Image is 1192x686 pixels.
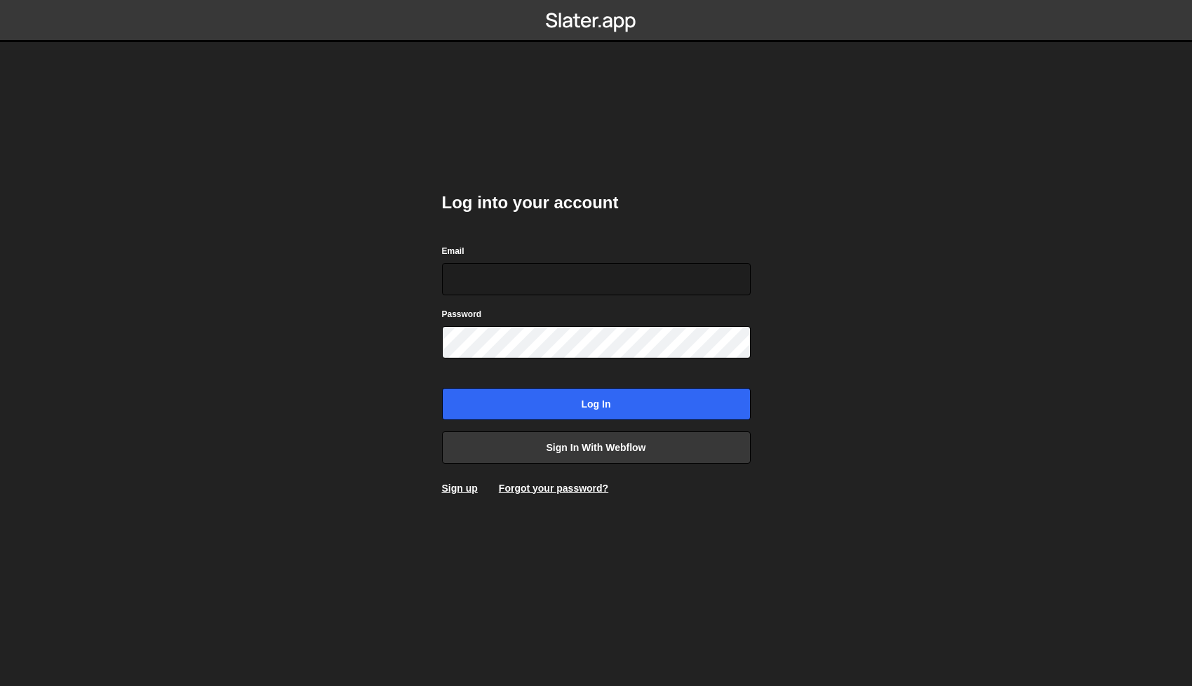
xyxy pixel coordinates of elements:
[442,191,751,214] h2: Log into your account
[442,307,482,321] label: Password
[442,431,751,464] a: Sign in with Webflow
[442,483,478,494] a: Sign up
[499,483,608,494] a: Forgot your password?
[442,244,464,258] label: Email
[442,388,751,420] input: Log in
